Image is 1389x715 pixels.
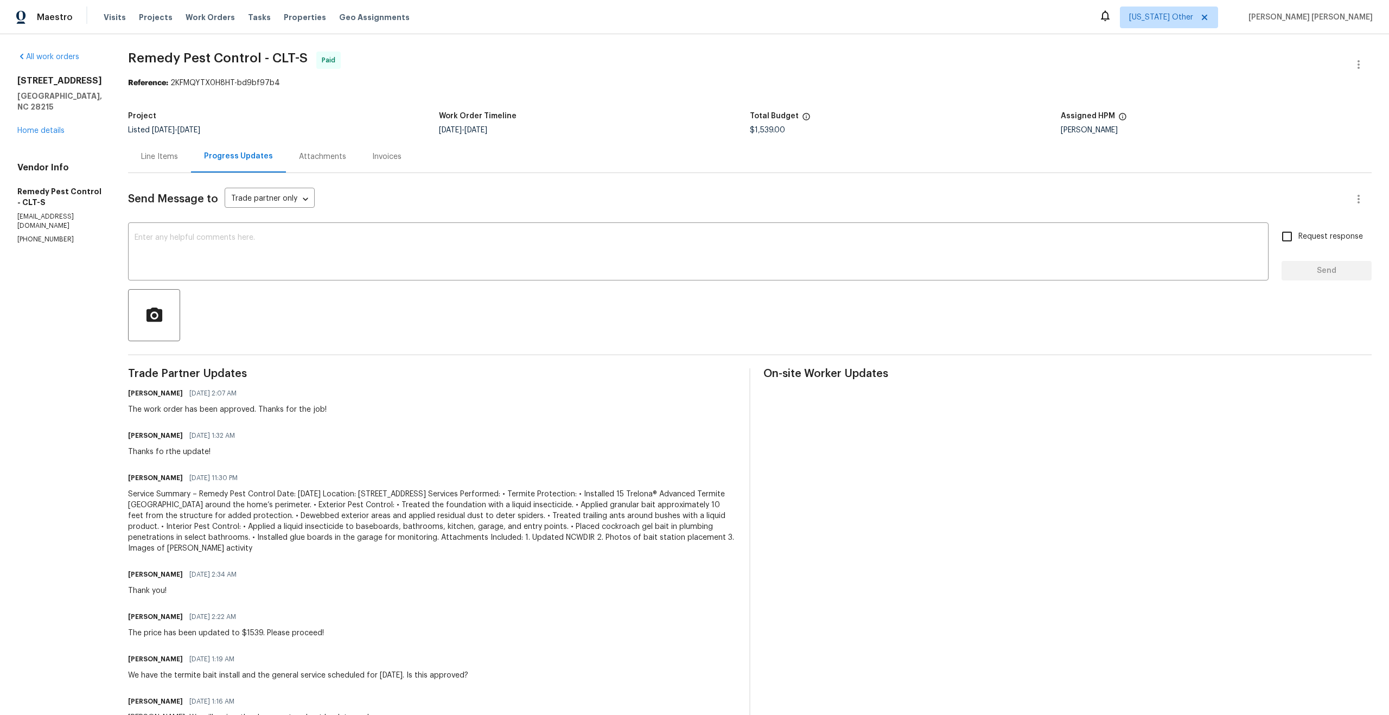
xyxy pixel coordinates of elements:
span: [DATE] 1:16 AM [189,696,234,707]
div: The price has been updated to $1539. Please proceed! [128,628,324,639]
span: [DATE] 1:32 AM [189,430,235,441]
span: Listed [128,126,200,134]
div: Progress Updates [204,151,273,162]
span: The hpm assigned to this work order. [1118,112,1127,126]
span: [DATE] [464,126,487,134]
span: [DATE] 2:34 AM [189,569,237,580]
div: 2KFMQYTX0H8HT-bd9bf97b4 [128,78,1372,88]
span: [DATE] 2:22 AM [189,611,236,622]
a: All work orders [17,53,79,61]
h5: [GEOGRAPHIC_DATA], NC 28215 [17,91,102,112]
span: Paid [322,55,340,66]
div: Service Summary – Remedy Pest Control Date: [DATE] Location: [STREET_ADDRESS] Services Performed:... [128,489,736,554]
h2: [STREET_ADDRESS] [17,75,102,86]
div: The work order has been approved. Thanks for the job! [128,404,327,415]
span: Maestro [37,12,73,23]
span: [DATE] [177,126,200,134]
span: Work Orders [186,12,235,23]
div: Trade partner only [225,190,315,208]
a: Home details [17,127,65,135]
span: [DATE] 2:07 AM [189,388,237,399]
h6: [PERSON_NAME] [128,473,183,483]
h6: [PERSON_NAME] [128,696,183,707]
span: Send Message to [128,194,218,205]
span: Request response [1298,231,1363,242]
h5: Project [128,112,156,120]
span: [DATE] [439,126,462,134]
span: [DATE] [152,126,175,134]
div: Thanks fo rthe update! [128,446,241,457]
span: - [152,126,200,134]
p: [PHONE_NUMBER] [17,235,102,244]
span: Remedy Pest Control - CLT-S [128,52,308,65]
span: Visits [104,12,126,23]
span: [PERSON_NAME] [PERSON_NAME] [1244,12,1373,23]
span: Geo Assignments [339,12,410,23]
span: [DATE] 1:19 AM [189,654,234,665]
span: Tasks [248,14,271,21]
div: Thank you! [128,585,243,596]
h6: [PERSON_NAME] [128,430,183,441]
div: Attachments [299,151,346,162]
div: We have the termite bait install and the general service scheduled for [DATE]. Is this approved? [128,670,468,681]
span: Trade Partner Updates [128,368,736,379]
span: [US_STATE] Other [1129,12,1193,23]
div: Line Items [141,151,178,162]
div: Invoices [372,151,402,162]
span: On-site Worker Updates [763,368,1372,379]
span: The total cost of line items that have been proposed by Opendoor. This sum includes line items th... [802,112,811,126]
span: [DATE] 11:30 PM [189,473,238,483]
h4: Vendor Info [17,162,102,173]
div: [PERSON_NAME] [1061,126,1372,134]
h6: [PERSON_NAME] [128,388,183,399]
h6: [PERSON_NAME] [128,569,183,580]
span: $1,539.00 [750,126,785,134]
span: Projects [139,12,173,23]
span: - [439,126,487,134]
h5: Work Order Timeline [439,112,517,120]
h5: Total Budget [750,112,799,120]
h6: [PERSON_NAME] [128,611,183,622]
h5: Assigned HPM [1061,112,1115,120]
b: Reference: [128,79,168,87]
span: Properties [284,12,326,23]
p: [EMAIL_ADDRESS][DOMAIN_NAME] [17,212,102,231]
h5: Remedy Pest Control - CLT-S [17,186,102,208]
h6: [PERSON_NAME] [128,654,183,665]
